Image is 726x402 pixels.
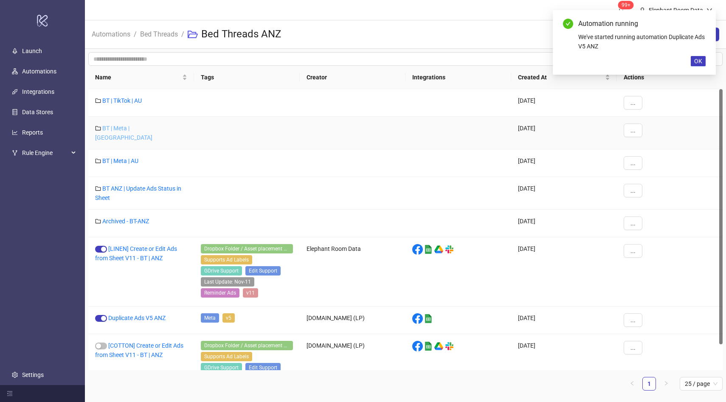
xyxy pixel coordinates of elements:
[691,56,706,66] button: OK
[511,237,617,306] div: [DATE]
[90,29,132,38] a: Automations
[300,237,405,306] div: Elephant Room Data
[95,186,101,191] span: folder
[95,218,101,224] span: folder
[511,66,617,89] th: Created At
[108,315,166,321] a: Duplicate Ads V5 ANZ
[659,377,673,391] button: right
[95,158,101,164] span: folder
[624,124,642,137] button: ...
[243,288,258,298] span: v11
[630,220,636,227] span: ...
[201,277,254,287] span: Last Update: Nov-11
[95,185,181,201] a: BT ANZ | Update Ads Status in Sheet
[659,377,673,391] li: Next Page
[630,247,636,254] span: ...
[563,19,573,29] span: check-circle
[22,109,53,115] a: Data Stores
[511,306,617,334] div: [DATE]
[300,66,405,89] th: Creator
[511,117,617,149] div: [DATE]
[664,381,669,386] span: right
[511,149,617,177] div: [DATE]
[222,313,235,323] span: v5
[22,129,43,136] a: Reports
[7,391,13,396] span: menu-fold
[22,68,56,75] a: Automations
[181,21,184,48] li: /
[88,66,194,89] th: Name
[300,306,405,334] div: [DOMAIN_NAME] (LP)
[639,7,645,13] span: user
[511,177,617,210] div: [DATE]
[578,19,706,29] div: Automation running
[245,363,281,372] span: Edit Support
[22,88,54,95] a: Integrations
[201,244,293,253] span: Dropbox Folder / Asset placement detection
[630,381,635,386] span: left
[643,377,656,390] a: 1
[201,28,281,41] h3: Bed Threads ANZ
[685,377,718,390] span: 25 / page
[694,58,702,65] span: OK
[645,6,706,15] div: Elephant Room Data
[95,98,101,104] span: folder
[630,127,636,134] span: ...
[624,244,642,258] button: ...
[624,341,642,354] button: ...
[680,377,723,391] div: Page Size
[95,342,183,358] a: [COTTON] Create or Edit Ads from Sheet V11 - BT | ANZ
[188,29,198,39] span: folder-open
[630,99,636,106] span: ...
[706,7,712,13] span: down
[201,352,252,361] span: Supports Ad Labels
[22,144,69,161] span: Rule Engine
[95,73,180,82] span: Name
[102,97,142,104] a: BT | TikTok | AU
[12,150,18,156] span: fork
[102,218,149,225] a: Archived - BT-ANZ
[511,89,617,117] div: [DATE]
[578,32,706,51] div: We've started running automation Duplicate Ads V5 ANZ
[201,363,242,372] span: GDrive Support
[22,371,44,378] a: Settings
[624,96,642,110] button: ...
[201,288,239,298] span: Reminder Ads
[624,216,642,230] button: ...
[624,313,642,327] button: ...
[618,1,634,9] sup: 1737
[630,344,636,351] span: ...
[95,125,101,131] span: folder
[511,210,617,237] div: [DATE]
[405,66,511,89] th: Integrations
[625,377,639,391] button: left
[138,29,180,38] a: Bed Threads
[625,377,639,391] li: Previous Page
[245,266,281,275] span: Edit Support
[201,255,252,264] span: Supports Ad Labels
[201,341,293,350] span: Dropbox Folder / Asset placement detection
[102,157,138,164] a: BT | Meta | AU
[201,266,242,275] span: GDrive Support
[134,21,137,48] li: /
[624,184,642,197] button: ...
[630,317,636,323] span: ...
[194,66,300,89] th: Tags
[630,187,636,194] span: ...
[95,125,152,141] a: BT | Meta | [GEOGRAPHIC_DATA]
[642,377,656,391] li: 1
[518,73,603,82] span: Created At
[95,245,177,261] a: [LINEN] Create or Edit Ads from Sheet V11 - BT | ANZ
[201,313,219,323] span: Meta
[624,156,642,170] button: ...
[630,160,636,166] span: ...
[22,48,42,54] a: Launch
